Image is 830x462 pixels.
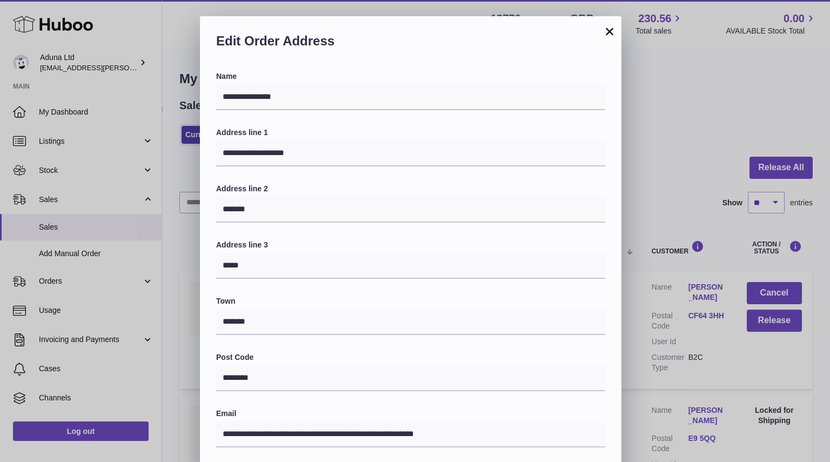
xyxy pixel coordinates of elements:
button: × [603,25,616,38]
label: Address line 1 [216,128,605,138]
label: Address line 3 [216,240,605,250]
label: Email [216,409,605,419]
label: Address line 2 [216,184,605,194]
label: Post Code [216,352,605,363]
label: Town [216,296,605,306]
label: Name [216,71,605,82]
h2: Edit Order Address [216,32,605,55]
